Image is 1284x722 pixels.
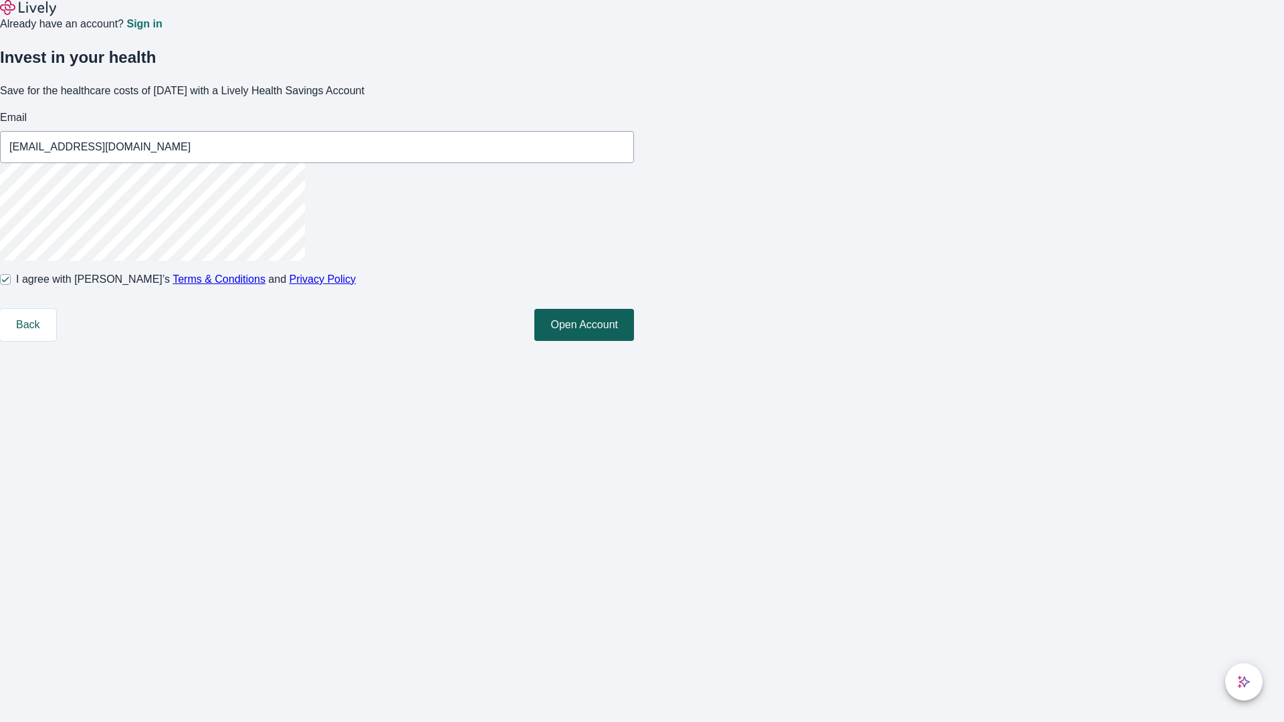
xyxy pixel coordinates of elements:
a: Terms & Conditions [173,273,265,285]
a: Privacy Policy [290,273,356,285]
svg: Lively AI Assistant [1237,675,1251,689]
span: I agree with [PERSON_NAME]’s and [16,271,356,287]
button: Open Account [534,309,634,341]
a: Sign in [126,19,162,29]
button: chat [1225,663,1263,701]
